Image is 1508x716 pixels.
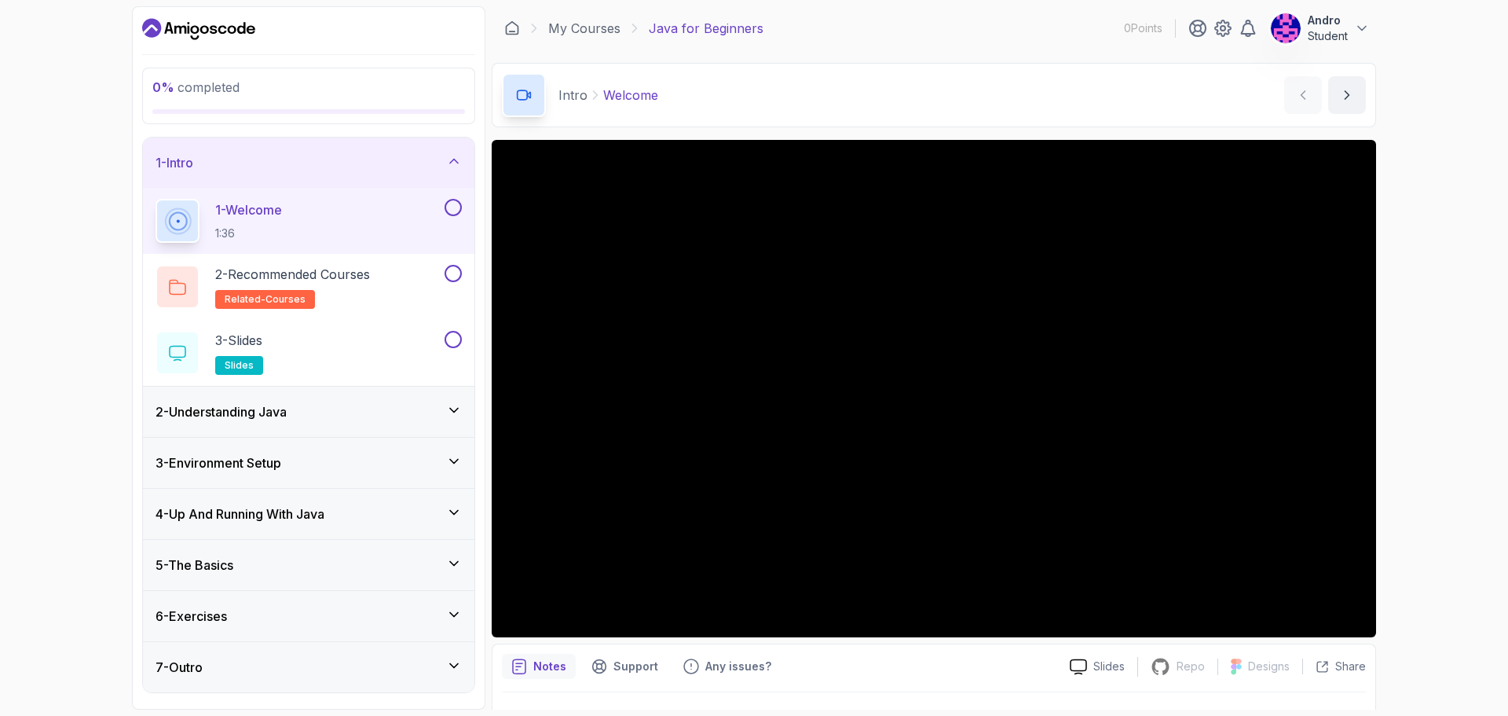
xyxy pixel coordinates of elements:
[143,489,474,539] button: 4-Up And Running With Java
[225,359,254,372] span: slides
[156,453,281,472] h3: 3 - Environment Setup
[1284,76,1322,114] button: previous content
[143,540,474,590] button: 5-The Basics
[1248,659,1290,674] p: Designs
[533,659,566,674] p: Notes
[1270,13,1370,44] button: user profile imageAndroStudent
[156,153,193,172] h3: 1 - Intro
[152,79,240,95] span: completed
[502,654,576,679] button: notes button
[156,402,287,421] h3: 2 - Understanding Java
[152,79,174,95] span: 0 %
[215,265,370,284] p: 2 - Recommended Courses
[215,331,262,350] p: 3 - Slides
[156,199,462,243] button: 1-Welcome1:36
[156,265,462,309] button: 2-Recommended Coursesrelated-courses
[156,331,462,375] button: 3-Slidesslides
[582,654,668,679] button: Support button
[1411,618,1508,692] iframe: chat widget
[156,556,233,575] h3: 5 - The Basics
[143,591,474,641] button: 6-Exercises
[143,438,474,488] button: 3-Environment Setup
[1093,659,1125,674] p: Slides
[215,226,282,241] p: 1:36
[613,659,658,674] p: Support
[143,642,474,692] button: 7-Outro
[504,20,520,36] a: Dashboard
[603,86,658,105] p: Welcome
[1124,20,1162,36] p: 0 Points
[143,387,474,437] button: 2-Understanding Java
[143,138,474,188] button: 1-Intro
[1302,659,1366,674] button: Share
[558,86,587,105] p: Intro
[649,19,763,38] p: Java for Beginners
[1308,28,1348,44] p: Student
[215,200,282,219] p: 1 - Welcome
[705,659,771,674] p: Any issues?
[142,17,255,42] a: Dashboard
[156,505,324,523] h3: 4 - Up And Running With Java
[1057,659,1137,675] a: Slides
[156,607,227,626] h3: 6 - Exercises
[225,293,306,306] span: related-courses
[156,658,203,677] h3: 7 - Outro
[1177,659,1205,674] p: Repo
[548,19,620,38] a: My Courses
[674,654,781,679] button: Feedback button
[1271,13,1301,43] img: user profile image
[1335,659,1366,674] p: Share
[1328,76,1366,114] button: next content
[1308,13,1348,28] p: Andro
